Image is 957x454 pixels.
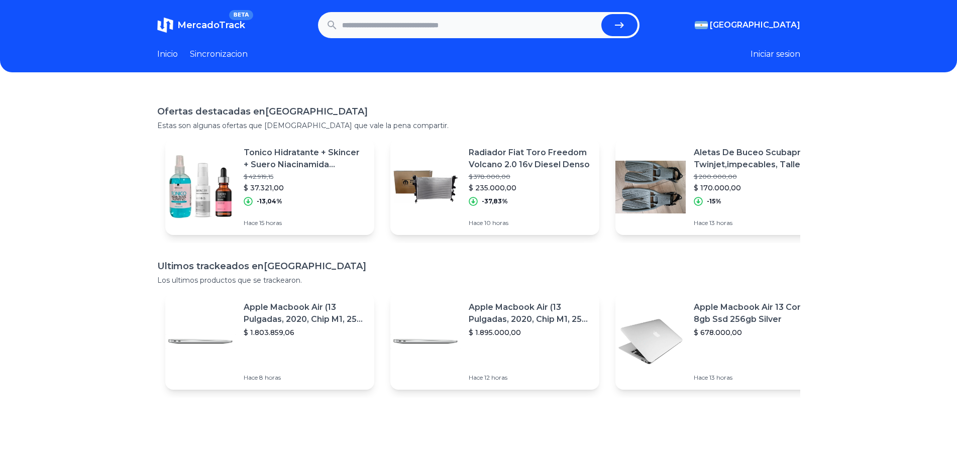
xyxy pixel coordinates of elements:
p: Hace 12 horas [469,374,591,382]
img: Featured image [615,306,686,377]
img: Featured image [390,152,461,222]
h1: Ultimos trackeados en [GEOGRAPHIC_DATA] [157,259,800,273]
p: Hace 15 horas [244,219,366,227]
p: Hace 13 horas [694,219,816,227]
p: $ 235.000,00 [469,183,591,193]
p: Aletas De Buceo Scubapro Twinjet,impecables, Talle S [694,147,816,171]
span: BETA [229,10,253,20]
p: Los ultimos productos que se trackearon. [157,275,800,285]
a: Featured imageRadiador Fiat Toro Freedom Volcano 2.0 16v Diesel Denso$ 378.000,00$ 235.000,00-37,... [390,139,599,235]
a: MercadoTrackBETA [157,17,245,33]
p: Apple Macbook Air (13 Pulgadas, 2020, Chip M1, 256 Gb De Ssd, 8 Gb De Ram) - Plata [469,301,591,325]
a: Featured imageApple Macbook Air (13 Pulgadas, 2020, Chip M1, 256 Gb De Ssd, 8 Gb De Ram) - Plata$... [390,293,599,390]
p: $ 42.919,15 [244,173,366,181]
a: Inicio [157,48,178,60]
img: Featured image [390,306,461,377]
p: Tonico Hidratante + Skincer + Suero Niacinamida Biobellus [244,147,366,171]
a: Featured imageApple Macbook Air (13 Pulgadas, 2020, Chip M1, 256 Gb De Ssd, 8 Gb De Ram) - Plata$... [165,293,374,390]
p: $ 678.000,00 [694,327,816,337]
img: Featured image [615,152,686,222]
p: Apple Macbook Air (13 Pulgadas, 2020, Chip M1, 256 Gb De Ssd, 8 Gb De Ram) - Plata [244,301,366,325]
p: Hace 10 horas [469,219,591,227]
p: $ 200.000,00 [694,173,816,181]
p: $ 37.321,00 [244,183,366,193]
p: Apple Macbook Air 13 Core I5 8gb Ssd 256gb Silver [694,301,816,325]
p: -37,83% [482,197,508,205]
button: Iniciar sesion [751,48,800,60]
a: Sincronizacion [190,48,248,60]
a: Featured imageAletas De Buceo Scubapro Twinjet,impecables, Talle S$ 200.000,00$ 170.000,00-15%Hac... [615,139,824,235]
p: Radiador Fiat Toro Freedom Volcano 2.0 16v Diesel Denso [469,147,591,171]
img: Featured image [165,306,236,377]
p: Hace 13 horas [694,374,816,382]
p: $ 170.000,00 [694,183,816,193]
button: [GEOGRAPHIC_DATA] [695,19,800,31]
p: -13,04% [257,197,282,205]
img: Featured image [165,152,236,222]
p: $ 1.895.000,00 [469,327,591,337]
img: Argentina [695,21,708,29]
h1: Ofertas destacadas en [GEOGRAPHIC_DATA] [157,104,800,119]
p: Estas son algunas ofertas que [DEMOGRAPHIC_DATA] que vale la pena compartir. [157,121,800,131]
span: MercadoTrack [177,20,245,31]
span: [GEOGRAPHIC_DATA] [710,19,800,31]
p: $ 378.000,00 [469,173,591,181]
a: Featured imageApple Macbook Air 13 Core I5 8gb Ssd 256gb Silver$ 678.000,00Hace 13 horas [615,293,824,390]
a: Featured imageTonico Hidratante + Skincer + Suero Niacinamida Biobellus$ 42.919,15$ 37.321,00-13,... [165,139,374,235]
img: MercadoTrack [157,17,173,33]
p: $ 1.803.859,06 [244,327,366,337]
p: -15% [707,197,721,205]
p: Hace 8 horas [244,374,366,382]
